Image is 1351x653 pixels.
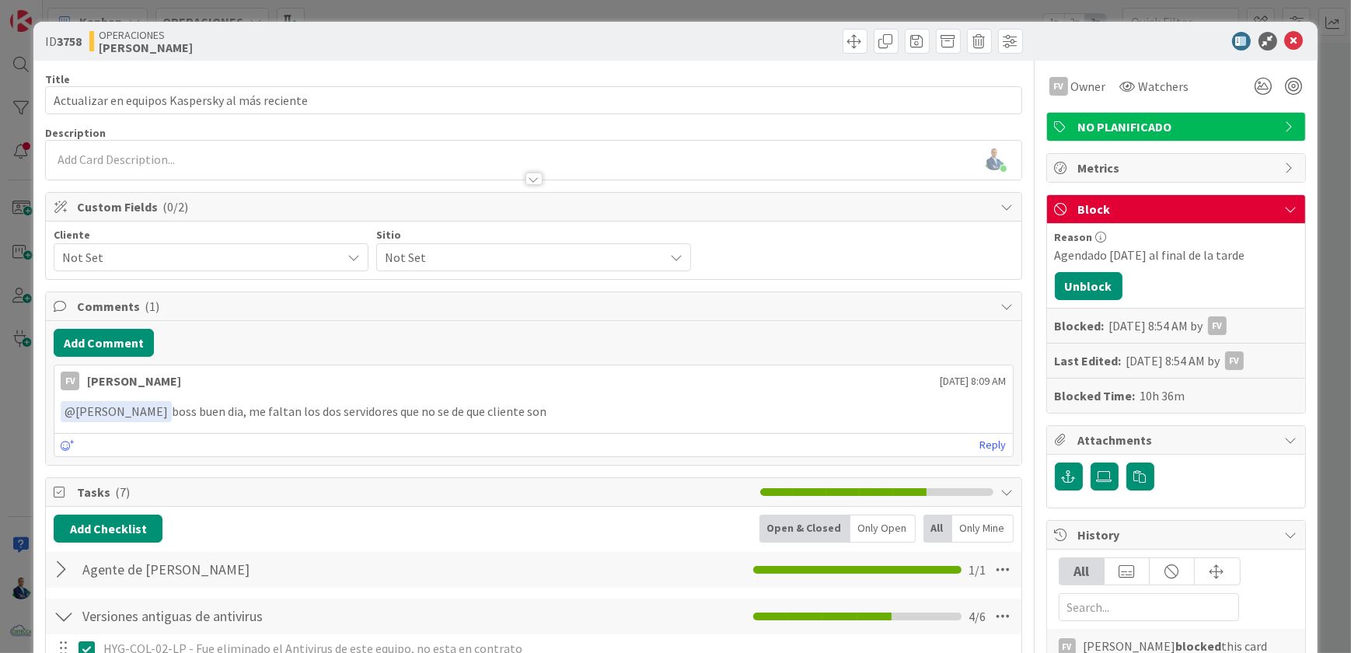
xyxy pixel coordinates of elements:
div: [DATE] 8:54 AM by [1109,316,1227,335]
a: Reply [980,435,1007,455]
span: @ [65,403,75,419]
div: [PERSON_NAME] [87,372,181,390]
label: Title [45,72,70,86]
b: 3758 [57,33,82,49]
span: History [1078,526,1277,544]
img: eobJXfT326UEnkSeOkwz9g1j3pWW2An1.png [983,148,1005,170]
span: Metrics [1078,159,1277,177]
div: Sitio [376,229,691,240]
span: Reason [1055,232,1093,243]
div: Only Mine [952,515,1014,543]
span: ( 0/2 ) [162,199,188,215]
span: Tasks [77,483,752,501]
b: Blocked Time: [1055,386,1136,405]
input: Add Checklist... [77,602,427,630]
span: Attachments [1078,431,1277,449]
span: NO PLANIFICADO [1078,117,1277,136]
div: All [1060,558,1105,585]
span: Block [1078,200,1277,218]
span: ID [45,32,82,51]
button: Unblock [1055,272,1122,300]
button: Add Comment [54,329,154,357]
span: Not Set [62,246,333,268]
div: FV [1049,77,1068,96]
b: Blocked: [1055,316,1105,335]
input: Search... [1059,593,1239,621]
div: FV [1225,351,1244,370]
button: Add Checklist [54,515,162,543]
span: Comments [77,297,993,316]
input: type card name here... [45,86,1021,114]
div: Cliente [54,229,368,240]
span: Owner [1071,77,1106,96]
input: Add Checklist... [77,556,427,584]
span: 1 / 1 [969,560,986,579]
span: 4 / 6 [969,607,986,626]
div: Agendado [DATE] al final de la tarde [1055,246,1297,264]
div: All [923,515,952,543]
span: [PERSON_NAME] [65,403,168,419]
span: Custom Fields [77,197,993,216]
span: ( 7 ) [115,484,130,500]
div: FV [61,372,79,390]
span: Not Set [385,246,656,268]
span: ( 1 ) [145,299,159,314]
span: Description [45,126,106,140]
div: Open & Closed [759,515,850,543]
div: FV [1208,316,1227,335]
div: Only Open [850,515,916,543]
p: boss buen dia, me faltan los dos servidores que no se de que cliente son [61,401,1006,422]
span: [DATE] 8:09 AM [941,373,1007,389]
span: OPERACIONES [99,29,193,41]
span: Watchers [1139,77,1189,96]
div: 10h 36m [1140,386,1185,405]
b: [PERSON_NAME] [99,41,193,54]
div: [DATE] 8:54 AM by [1126,351,1244,370]
b: Last Edited: [1055,351,1122,370]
